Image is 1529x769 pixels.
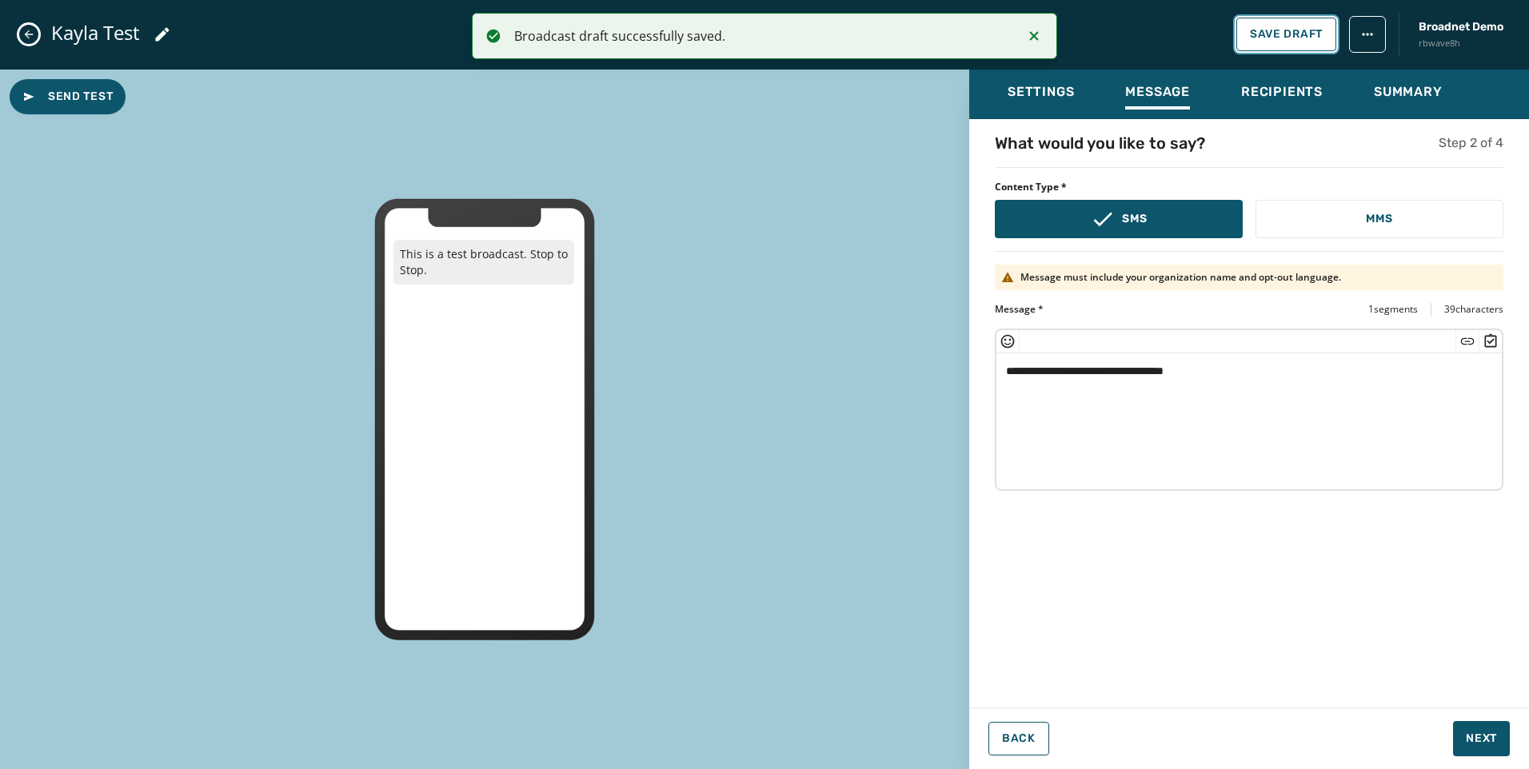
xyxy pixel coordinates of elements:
button: Summary [1361,76,1455,113]
label: Message * [995,303,1044,316]
button: MMS [1256,200,1503,238]
span: Back [1002,732,1036,745]
span: Content Type * [995,181,1503,193]
button: Save Draft [1236,18,1336,51]
span: Settings [1008,84,1074,100]
span: Recipients [1241,84,1323,100]
p: Message must include your organization name and opt-out language. [1020,271,1341,284]
button: Insert Emoji [1000,333,1016,349]
button: Message [1112,76,1203,113]
h4: What would you like to say? [995,132,1205,154]
span: Message [1125,84,1190,100]
span: 1 segments [1368,303,1418,316]
span: Save Draft [1250,28,1323,41]
button: Settings [995,76,1087,113]
p: SMS [1122,211,1147,227]
button: Insert Survey [1483,333,1499,349]
span: Broadnet Demo [1419,19,1503,35]
span: rbwave8h [1419,37,1503,50]
button: Back [988,722,1049,755]
button: Recipients [1228,76,1335,113]
span: 39 characters [1444,303,1503,316]
div: Broadcast draft successfully saved. [514,26,1012,46]
span: Summary [1374,84,1443,100]
span: Next [1466,731,1497,747]
p: MMS [1366,211,1392,227]
h5: Step 2 of 4 [1439,133,1503,153]
button: Next [1453,721,1510,756]
p: This is a test broadcast. Stop to Stop. [393,240,574,285]
button: SMS [995,200,1243,238]
button: Insert Short Link [1459,333,1475,349]
button: broadcast action menu [1349,16,1386,53]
